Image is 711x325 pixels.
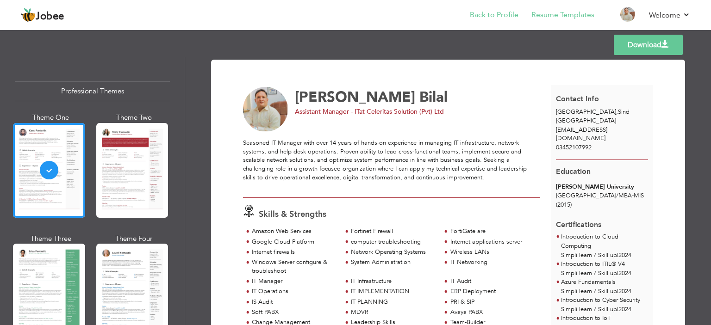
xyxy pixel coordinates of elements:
div: IT IMPLEMENTATION [351,287,436,296]
span: [GEOGRAPHIC_DATA] [556,117,616,125]
span: Azure Fundamentals [561,278,616,286]
span: / [616,191,618,200]
p: Simpli learn / Skill up 2024 [561,287,648,296]
div: FortiGate are [450,227,535,236]
div: Seasoned IT Manager with over 14 years of hands-on experience in managing IT infrastructure, netw... [243,139,540,190]
div: Amazon Web Services [252,227,337,236]
span: Bilal [419,87,448,107]
div: [PERSON_NAME] University [556,183,648,191]
p: Simpli learn / Skill up 2024 [561,305,648,314]
div: Professional Themes [15,81,170,101]
div: PRI & SIP [450,298,535,307]
div: Internet firewalls [252,248,337,257]
span: [EMAIL_ADDRESS][DOMAIN_NAME] [556,126,607,143]
div: IT Networking [450,258,535,267]
span: Jobee [36,12,64,22]
div: Wireless LANs [450,248,535,257]
span: Introduction to ITIL® V4 [561,260,625,268]
a: Jobee [21,8,64,23]
div: Google Cloud Platform [252,238,337,246]
span: Introduction to IoT [561,314,611,322]
div: Theme One [15,113,87,123]
a: Welcome [649,10,690,21]
div: IT Infrastructure [351,277,436,286]
p: Simpli learn / Skill up 2024 [561,269,648,278]
span: , [616,108,618,116]
img: No image [243,87,288,132]
div: Theme Three [15,234,87,244]
div: IT PLANNING [351,298,436,307]
span: | [617,287,618,295]
img: jobee.io [21,8,36,23]
a: Resume Templates [531,10,594,20]
div: Theme Four [98,234,170,244]
div: ERP Deployment [450,287,535,296]
span: Contact Info [556,94,599,104]
div: Windows Server configure & troubleshoot [252,258,337,275]
div: MDVR [351,308,436,317]
div: Network Operating Systems [351,248,436,257]
span: | [617,269,618,277]
span: | [617,251,618,259]
div: IT Manager [252,277,337,286]
div: Fortinet Firewall [351,227,436,236]
span: Introduction to Cloud Computing [561,233,618,250]
a: Download [614,35,683,55]
div: Sind [551,108,654,125]
div: Theme Two [98,113,170,123]
div: Avaya PABX [450,308,535,317]
div: Internet applications server [450,238,535,246]
span: [GEOGRAPHIC_DATA] MBA-MIS [556,191,644,200]
div: Soft PABX [252,308,337,317]
img: Profile Img [620,7,635,22]
span: [PERSON_NAME] [295,87,415,107]
span: Certifications [556,213,601,230]
p: Simpli learn / Skill up 2024 [561,251,648,260]
span: 03452107992 [556,143,592,152]
span: (2015) [556,201,572,209]
div: IS Audit [252,298,337,307]
div: IT Audit [450,277,535,286]
a: Back to Profile [470,10,518,20]
span: at Celeritas Solution (Pvt) Ltd [359,107,444,116]
div: System Administration [351,258,436,267]
div: IT Operations [252,287,337,296]
span: | [617,305,618,313]
span: Education [556,166,591,177]
span: Skills & Strengths [259,208,326,220]
span: [GEOGRAPHIC_DATA] [556,108,616,116]
span: Assistant Manager - IT [295,107,359,116]
span: Introduction to Cyber Security [561,296,640,304]
div: computer troubleshooting [351,238,436,246]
